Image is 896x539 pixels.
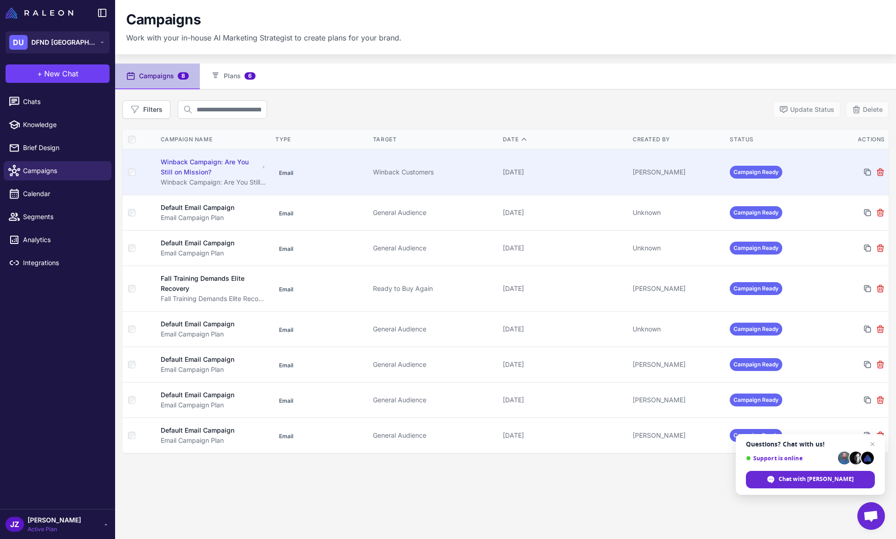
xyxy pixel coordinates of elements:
[4,161,111,180] a: Campaigns
[6,64,110,83] button: +New Chat
[4,253,111,272] a: Integrations
[373,167,495,177] div: Winback Customers
[373,324,495,334] div: General Audience
[633,395,723,405] div: [PERSON_NAME]
[503,208,625,218] div: [DATE]
[23,189,104,199] span: Calendar
[373,430,495,440] div: General Audience
[4,184,111,203] a: Calendar
[746,471,875,488] div: Chat with Raleon
[275,285,297,294] span: Email
[6,517,24,532] div: JZ
[161,435,267,446] div: Email Campaign Plan
[730,323,782,336] span: Campaign Ready
[373,208,495,218] div: General Audience
[4,115,111,134] a: Knowledge
[857,502,885,530] div: Open chat
[503,324,625,334] div: [DATE]
[275,325,297,335] span: Email
[161,248,267,258] div: Email Campaign Plan
[730,242,782,255] span: Campaign Ready
[373,359,495,370] div: General Audience
[126,11,201,29] h1: Campaigns
[161,294,267,304] div: Fall Training Demands Elite Recovery
[28,525,81,533] span: Active Plan
[373,284,495,294] div: Ready to Buy Again
[161,365,267,375] div: Email Campaign Plan
[9,35,28,50] div: DU
[275,396,297,406] span: Email
[275,361,297,370] span: Email
[161,273,258,294] div: Fall Training Demands Elite Recovery
[161,329,267,339] div: Email Campaign Plan
[161,400,267,410] div: Email Campaign Plan
[633,135,723,144] div: Created By
[28,515,81,525] span: [PERSON_NAME]
[4,92,111,111] a: Chats
[503,167,625,177] div: [DATE]
[178,72,189,80] span: 8
[122,100,170,119] button: Filters
[633,208,723,218] div: Unknown
[730,429,782,442] span: Campaign Ready
[126,32,401,43] p: Work with your in-house AI Marketing Strategist to create plans for your brand.
[44,68,78,79] span: New Chat
[824,130,889,150] th: Actions
[373,243,495,253] div: General Audience
[6,31,110,53] button: DUDFND [GEOGRAPHIC_DATA]
[746,455,835,462] span: Support is online
[161,135,267,144] div: Campaign Name
[23,235,104,245] span: Analytics
[730,166,782,179] span: Campaign Ready
[23,166,104,176] span: Campaigns
[633,284,723,294] div: [PERSON_NAME]
[161,203,234,213] div: Default Email Campaign
[867,439,878,450] span: Close chat
[730,358,782,371] span: Campaign Ready
[633,359,723,370] div: [PERSON_NAME]
[161,354,234,365] div: Default Email Campaign
[4,207,111,226] a: Segments
[503,359,625,370] div: [DATE]
[503,243,625,253] div: [DATE]
[275,209,297,218] span: Email
[23,120,104,130] span: Knowledge
[773,101,840,118] button: Update Status
[23,143,104,153] span: Brief Design
[503,135,625,144] div: Date
[730,282,782,295] span: Campaign Ready
[4,230,111,249] a: Analytics
[730,135,820,144] div: Status
[115,64,200,89] button: Campaigns8
[275,135,366,144] div: Type
[6,7,73,18] img: Raleon Logo
[275,244,297,254] span: Email
[23,212,104,222] span: Segments
[161,177,267,187] div: Winback Campaign: Are You Still on Mission?
[633,243,723,253] div: Unknown
[730,206,782,219] span: Campaign Ready
[161,238,234,248] div: Default Email Campaign
[23,97,104,107] span: Chats
[4,138,111,157] a: Brief Design
[161,157,260,177] div: Winback Campaign: Are You Still on Mission?
[730,394,782,406] span: Campaign Ready
[161,319,234,329] div: Default Email Campaign
[633,324,723,334] div: Unknown
[275,168,297,178] span: Email
[373,395,495,405] div: General Audience
[161,213,267,223] div: Email Campaign Plan
[633,430,723,440] div: [PERSON_NAME]
[846,101,889,118] button: Delete
[31,37,96,47] span: DFND [GEOGRAPHIC_DATA]
[746,440,875,448] span: Questions? Chat with us!
[503,430,625,440] div: [DATE]
[6,7,77,18] a: Raleon Logo
[779,475,854,483] span: Chat with [PERSON_NAME]
[37,68,42,79] span: +
[244,72,256,80] span: 6
[633,167,723,177] div: [PERSON_NAME]
[503,395,625,405] div: [DATE]
[373,135,495,144] div: Target
[275,432,297,441] span: Email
